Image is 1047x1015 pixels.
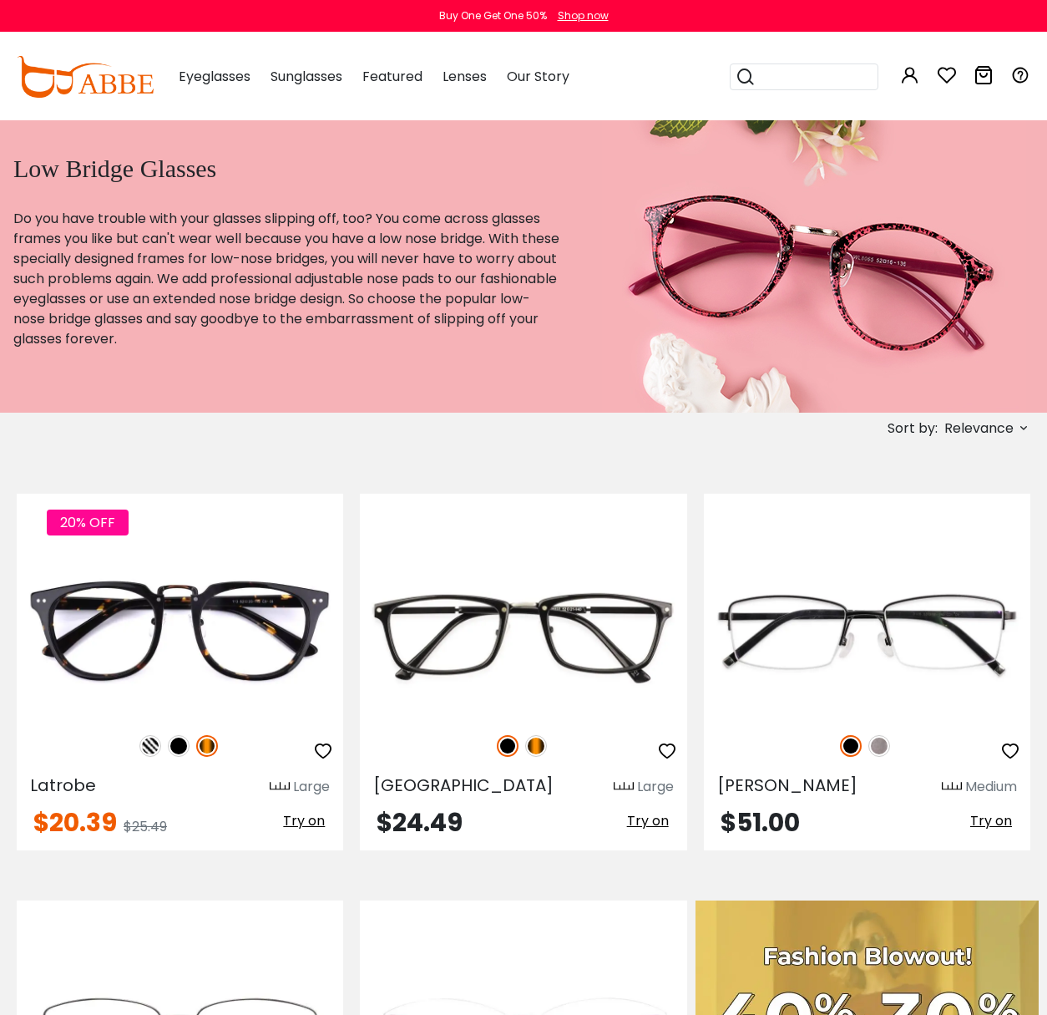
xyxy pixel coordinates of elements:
[13,154,560,184] h1: Low Bridge Glasses
[360,554,686,718] img: Black Norway - Combination ,Adjust Nose Pads
[888,419,938,438] span: Sort by:
[139,735,161,757] img: Pattern
[525,735,547,757] img: Tortoise
[622,810,674,832] button: Try on
[271,67,342,86] span: Sunglasses
[602,120,1026,413] img: low bridge glasses
[270,781,290,794] img: size ruler
[17,554,343,718] img: Tortoise Latrobe - Acetate ,Adjust Nose Pads
[944,414,1014,444] span: Relevance
[362,67,422,86] span: Featured
[30,774,96,797] span: Latrobe
[124,817,167,836] span: $25.49
[965,810,1017,832] button: Try on
[293,777,330,797] div: Large
[443,67,487,86] span: Lenses
[497,735,518,757] img: Black
[549,8,609,23] a: Shop now
[970,811,1012,830] span: Try on
[965,777,1017,797] div: Medium
[942,781,962,794] img: size ruler
[33,804,117,840] span: $20.39
[377,804,463,840] span: $24.49
[507,67,569,86] span: Our Story
[637,777,674,797] div: Large
[558,8,609,23] div: Shop now
[704,554,1030,718] img: Black Liam - Titanium ,Adjust Nose Pads
[627,811,669,830] span: Try on
[13,209,560,349] p: Do you have trouble with your glasses slipping off, too? You come across glasses frames you like ...
[168,735,190,757] img: Black
[196,735,218,757] img: Tortoise
[439,8,547,23] div: Buy One Get One 50%
[179,67,250,86] span: Eyeglasses
[47,510,129,535] span: 20% OFF
[373,774,554,797] span: [GEOGRAPHIC_DATA]
[717,774,857,797] span: [PERSON_NAME]
[278,810,330,832] button: Try on
[721,804,800,840] span: $51.00
[614,781,634,794] img: size ruler
[17,56,154,98] img: abbeglasses.com
[840,735,862,757] img: Black
[283,811,325,830] span: Try on
[868,735,890,757] img: Gun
